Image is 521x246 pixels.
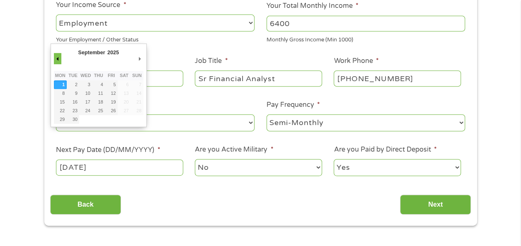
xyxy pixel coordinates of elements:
button: 4 [92,80,105,89]
button: 10 [79,89,92,98]
div: 2025 [106,47,120,58]
button: 25 [92,106,105,115]
button: 8 [54,89,67,98]
label: Pay Frequency [267,101,320,109]
button: 18 [92,98,105,106]
button: 5 [105,80,118,89]
button: 3 [79,80,92,89]
label: Job Title [195,57,228,65]
button: 19 [105,98,118,106]
abbr: Wednesday [80,73,91,78]
button: 17 [79,98,92,106]
label: Are you Paid by Direct Deposit [334,145,436,154]
label: Work Phone [334,57,378,65]
input: Back [50,195,121,215]
abbr: Monday [55,73,65,78]
button: 1 [54,80,67,89]
button: 30 [67,115,80,124]
button: 2 [67,80,80,89]
button: 22 [54,106,67,115]
abbr: Saturday [120,73,128,78]
div: September [77,47,106,58]
button: 16 [67,98,80,106]
label: Next Pay Date (DD/MM/YYYY) [56,146,160,154]
input: Cashier [195,70,322,86]
button: 15 [54,98,67,106]
abbr: Friday [108,73,115,78]
label: Are you Active Military [195,145,273,154]
input: Use the arrow keys to pick a date [56,159,183,175]
button: Previous Month [54,53,61,64]
button: 11 [92,89,105,98]
button: Next Month [136,53,143,64]
button: 29 [54,115,67,124]
abbr: Tuesday [68,73,78,78]
input: (231) 754-4010 [334,70,460,86]
button: 23 [67,106,80,115]
button: 24 [79,106,92,115]
abbr: Thursday [94,73,103,78]
abbr: Sunday [132,73,142,78]
label: Your Income Source [56,1,126,10]
input: 1800 [267,16,465,31]
input: Next [400,195,471,215]
button: 26 [105,106,118,115]
div: Your Employment / Other Status [56,33,254,44]
label: Your Total Monthly Income [267,2,359,10]
button: 12 [105,89,118,98]
button: 9 [67,89,80,98]
div: Monthly Gross Income (Min 1000) [267,33,465,44]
